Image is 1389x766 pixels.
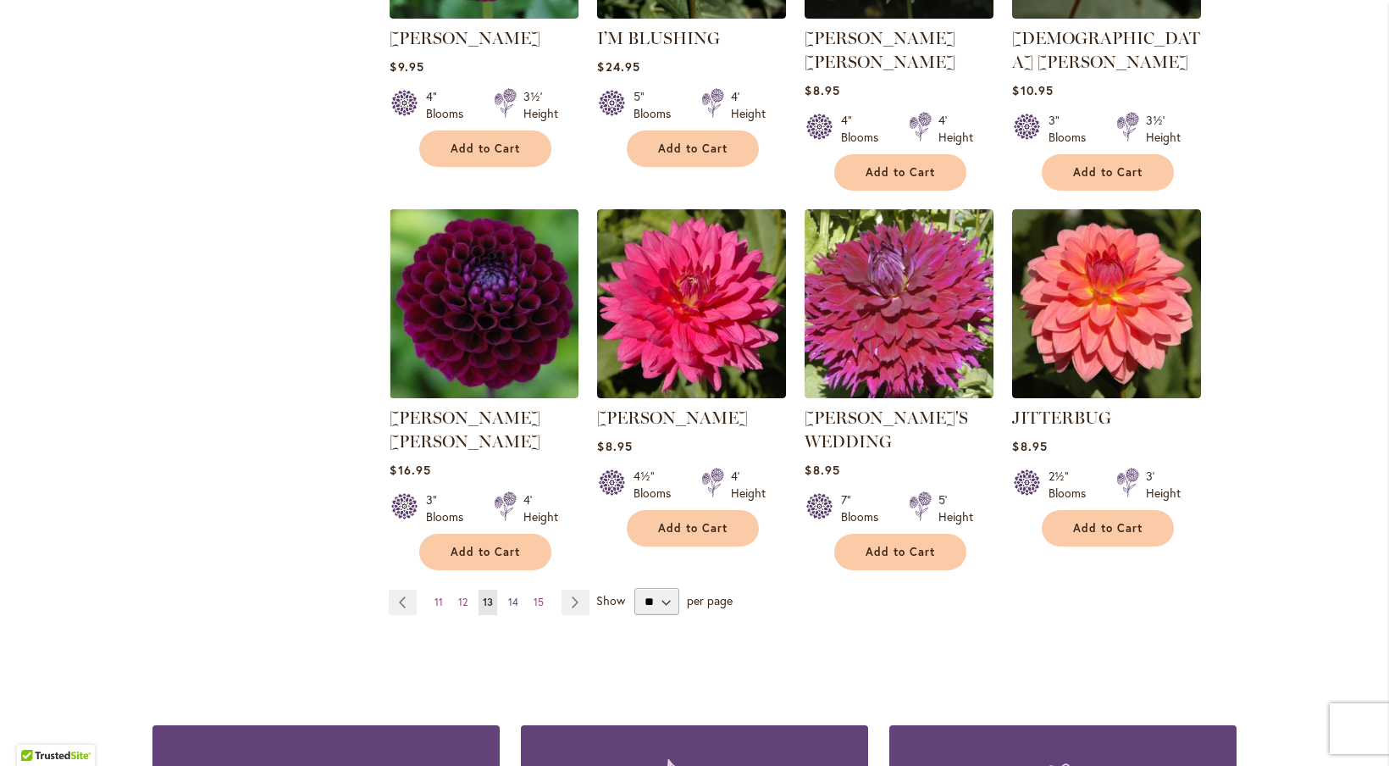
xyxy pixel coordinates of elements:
a: JAPANESE BISHOP [1012,6,1201,22]
div: 3½' Height [1146,112,1181,146]
span: $24.95 [597,58,639,75]
span: Add to Cart [1073,165,1143,180]
div: 3½' Height [523,88,558,122]
span: Add to Cart [866,545,935,559]
img: Jennifer's Wedding [805,209,993,398]
div: 4" Blooms [426,88,473,122]
span: 12 [458,596,468,608]
span: $8.95 [1012,438,1047,454]
div: 7" Blooms [841,491,888,525]
div: 4½" Blooms [634,468,681,502]
img: JITTERBUG [1012,209,1201,398]
span: $8.95 [597,438,632,454]
span: 15 [534,596,544,608]
img: JENNA [597,209,786,398]
span: 13 [483,596,493,608]
a: I’M BLUSHING [597,6,786,22]
div: 3' Height [1146,468,1181,502]
a: JITTERBUG [1012,386,1201,402]
a: 12 [454,590,472,615]
button: Add to Cart [419,130,551,167]
button: Add to Cart [834,154,966,191]
span: $10.95 [1012,82,1053,98]
a: Ivanetti [390,6,578,22]
div: 4" Blooms [841,112,888,146]
span: Add to Cart [451,142,520,156]
button: Add to Cart [627,510,759,547]
span: 14 [508,596,518,608]
div: 3" Blooms [1049,112,1096,146]
a: 15 [529,590,548,615]
a: JACK FROST [805,6,993,22]
a: 11 [430,590,447,615]
a: [PERSON_NAME] [PERSON_NAME] [390,408,540,452]
div: 4' Height [731,88,766,122]
a: JENNA [597,386,786,402]
a: [PERSON_NAME] [PERSON_NAME] [805,28,955,72]
a: [DEMOGRAPHIC_DATA] [PERSON_NAME] [1012,28,1200,72]
a: JASON MATTHEW [390,386,578,402]
span: $9.95 [390,58,423,75]
a: I’M BLUSHING [597,28,720,48]
div: 3" Blooms [426,491,473,525]
a: Jennifer's Wedding [805,386,993,402]
div: 2½" Blooms [1049,468,1096,502]
a: JITTERBUG [1012,408,1111,428]
button: Add to Cart [1042,510,1174,547]
iframe: Launch Accessibility Center [13,706,60,753]
span: $8.95 [805,462,839,478]
span: Show [596,592,625,608]
div: 4' Height [938,112,973,146]
a: [PERSON_NAME]'S WEDDING [805,408,968,452]
span: Add to Cart [1073,521,1143,536]
div: 5" Blooms [634,88,681,122]
span: Add to Cart [658,142,728,156]
button: Add to Cart [1042,154,1174,191]
span: Add to Cart [451,545,520,559]
span: $16.95 [390,462,430,478]
a: [PERSON_NAME] [390,28,540,48]
span: 11 [434,596,443,608]
span: Add to Cart [866,165,935,180]
img: JASON MATTHEW [390,209,578,398]
button: Add to Cart [419,534,551,570]
a: 14 [504,590,523,615]
span: Add to Cart [658,521,728,536]
span: per page [687,592,733,608]
button: Add to Cart [627,130,759,167]
div: 5' Height [938,491,973,525]
button: Add to Cart [834,534,966,570]
span: $8.95 [805,82,839,98]
a: [PERSON_NAME] [597,408,748,428]
div: 4' Height [731,468,766,502]
div: 4' Height [523,491,558,525]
